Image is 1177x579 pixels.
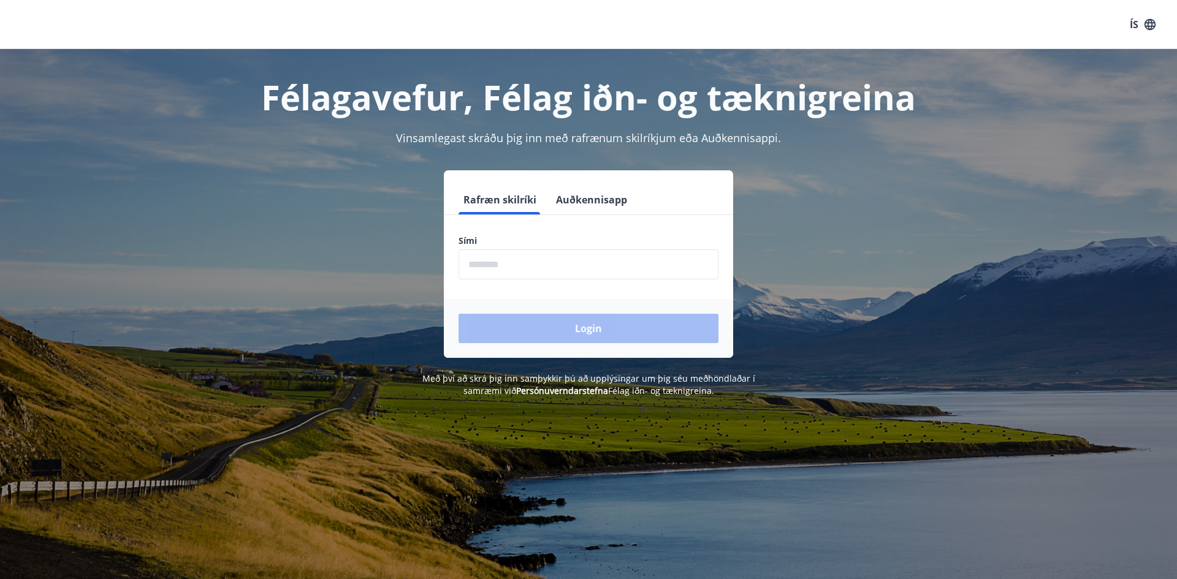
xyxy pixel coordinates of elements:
label: Sími [459,235,718,247]
h1: Félagavefur, Félag iðn- og tæknigreina [162,74,1015,120]
button: Rafræn skilríki [459,185,541,214]
span: Með því að skrá þig inn samþykkir þú að upplýsingar um þig séu meðhöndlaðar í samræmi við Félag i... [422,373,755,396]
span: Vinsamlegast skráðu þig inn með rafrænum skilríkjum eða Auðkennisappi. [396,131,781,145]
a: Persónuverndarstefna [516,385,608,396]
button: ÍS [1123,13,1162,36]
button: Auðkennisapp [551,185,632,214]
